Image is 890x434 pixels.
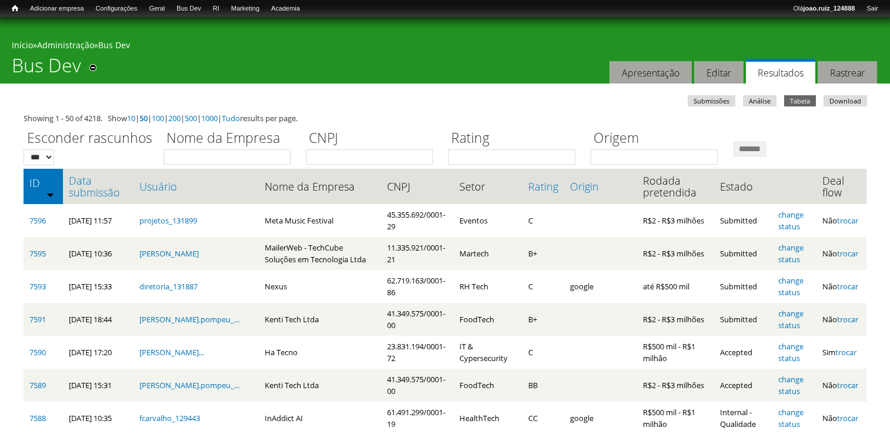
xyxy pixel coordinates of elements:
[259,169,382,204] th: Nome da Empresa
[522,237,564,270] td: B+
[861,3,884,15] a: Sair
[139,181,253,192] a: Usuário
[837,281,858,292] a: trocar
[222,113,240,123] a: Tudo
[714,169,772,204] th: Estado
[816,204,866,237] td: Não
[259,369,382,402] td: Kenti Tech Ltda
[139,314,239,325] a: [PERSON_NAME].pompeu_...
[381,169,454,204] th: CNPJ
[637,204,714,237] td: R$2 - R$3 milhões
[381,204,454,237] td: 45.355.692/0001-29
[63,336,134,369] td: [DATE] 17:20
[454,204,522,237] td: Eventos
[816,303,866,336] td: Não
[522,369,564,402] td: BB
[824,95,867,106] a: Download
[127,113,135,123] a: 10
[454,169,522,204] th: Setor
[714,369,772,402] td: Accepted
[816,169,866,204] th: Deal flow
[454,237,522,270] td: Martech
[837,215,858,226] a: trocar
[570,181,631,192] a: Origin
[29,248,46,259] a: 7595
[207,3,225,15] a: RI
[24,128,156,149] label: Esconder rascunhos
[12,54,81,84] h1: Bus Dev
[837,314,858,325] a: trocar
[816,237,866,270] td: Não
[63,369,134,402] td: [DATE] 15:31
[454,369,522,402] td: FoodTech
[139,113,148,123] a: 50
[306,128,441,149] label: CNPJ
[837,413,858,423] a: trocar
[29,347,46,358] a: 7590
[143,3,171,15] a: Geral
[259,237,382,270] td: MailerWeb - TechCube Soluções em Tecnologia Ltda
[637,369,714,402] td: R$2 - R$3 milhões
[522,336,564,369] td: C
[225,3,265,15] a: Marketing
[90,3,144,15] a: Configurações
[29,281,46,292] a: 7593
[139,347,204,358] a: [PERSON_NAME]...
[152,113,164,123] a: 100
[259,336,382,369] td: Ha Tecno
[139,248,199,259] a: [PERSON_NAME]
[778,341,804,363] a: change status
[591,128,725,149] label: Origem
[454,270,522,303] td: RH Tech
[46,191,54,198] img: ordem crescente
[637,336,714,369] td: R$500 mil - R$1 milhão
[778,374,804,396] a: change status
[714,303,772,336] td: Submitted
[528,181,558,192] a: Rating
[454,336,522,369] td: IT & Cypersecurity
[139,413,200,423] a: fcarvalho_129443
[714,237,772,270] td: Submitted
[818,61,877,84] a: Rastrear
[381,336,454,369] td: 23.831.194/0001-72
[201,113,218,123] a: 1000
[98,39,130,51] a: Bus Dev
[609,61,692,84] a: Apresentação
[804,5,855,12] strong: joao.ruiz_124888
[164,128,298,149] label: Nome da Empresa
[63,270,134,303] td: [DATE] 15:33
[816,270,866,303] td: Não
[29,177,57,189] a: ID
[694,61,744,84] a: Editar
[6,3,24,14] a: Início
[185,113,197,123] a: 500
[778,275,804,298] a: change status
[12,39,33,51] a: Início
[714,336,772,369] td: Accepted
[12,4,18,12] span: Início
[29,413,46,423] a: 7588
[816,336,866,369] td: Sim
[787,3,861,15] a: Olájoao.ruiz_124888
[778,407,804,429] a: change status
[63,237,134,270] td: [DATE] 10:36
[448,128,583,149] label: Rating
[12,39,878,54] div: » »
[381,270,454,303] td: 62.719.163/0001-86
[837,248,858,259] a: trocar
[381,237,454,270] td: 11.335.921/0001-21
[259,303,382,336] td: Kenti Tech Ltda
[835,347,856,358] a: trocar
[381,369,454,402] td: 41.349.575/0001-00
[522,303,564,336] td: B+
[837,380,858,390] a: trocar
[381,303,454,336] td: 41.349.575/0001-00
[171,3,207,15] a: Bus Dev
[69,175,128,198] a: Data submissão
[29,380,46,390] a: 7589
[37,39,94,51] a: Administração
[139,281,198,292] a: diretoria_131887
[778,308,804,330] a: change status
[522,204,564,237] td: C
[637,303,714,336] td: R$2 - R$3 milhões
